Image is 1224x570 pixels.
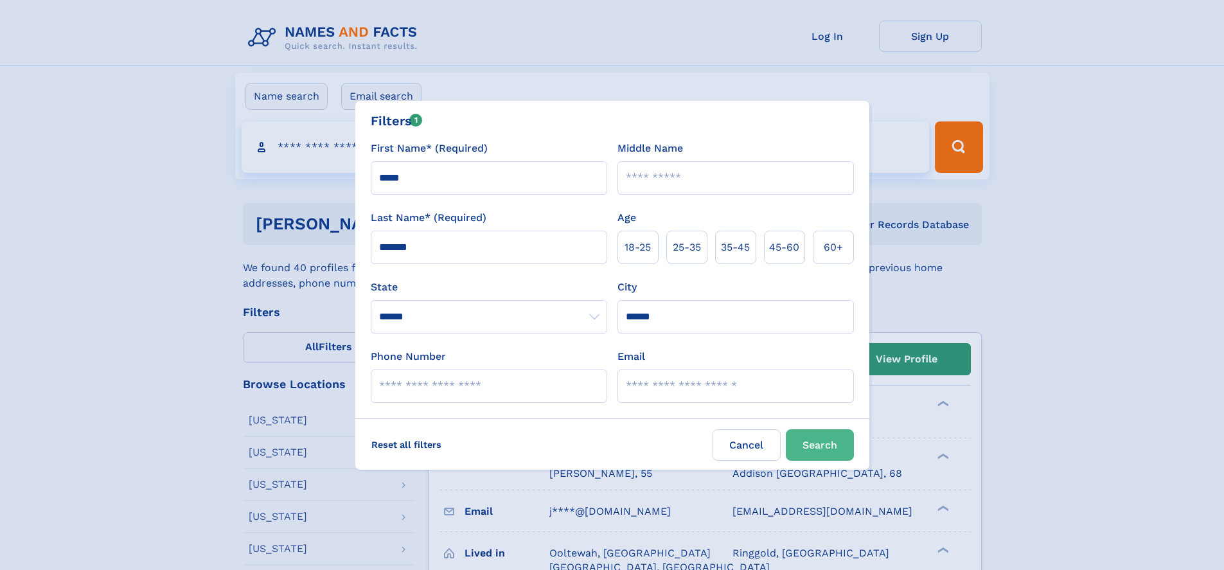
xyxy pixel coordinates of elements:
[617,210,636,226] label: Age
[617,349,645,364] label: Email
[721,240,750,255] span: 35‑45
[363,429,450,460] label: Reset all filters
[371,210,486,226] label: Last Name* (Required)
[625,240,651,255] span: 18‑25
[824,240,843,255] span: 60+
[371,349,446,364] label: Phone Number
[713,429,781,461] label: Cancel
[371,141,488,156] label: First Name* (Required)
[371,280,607,295] label: State
[617,141,683,156] label: Middle Name
[786,429,854,461] button: Search
[371,111,423,130] div: Filters
[673,240,701,255] span: 25‑35
[769,240,799,255] span: 45‑60
[617,280,637,295] label: City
